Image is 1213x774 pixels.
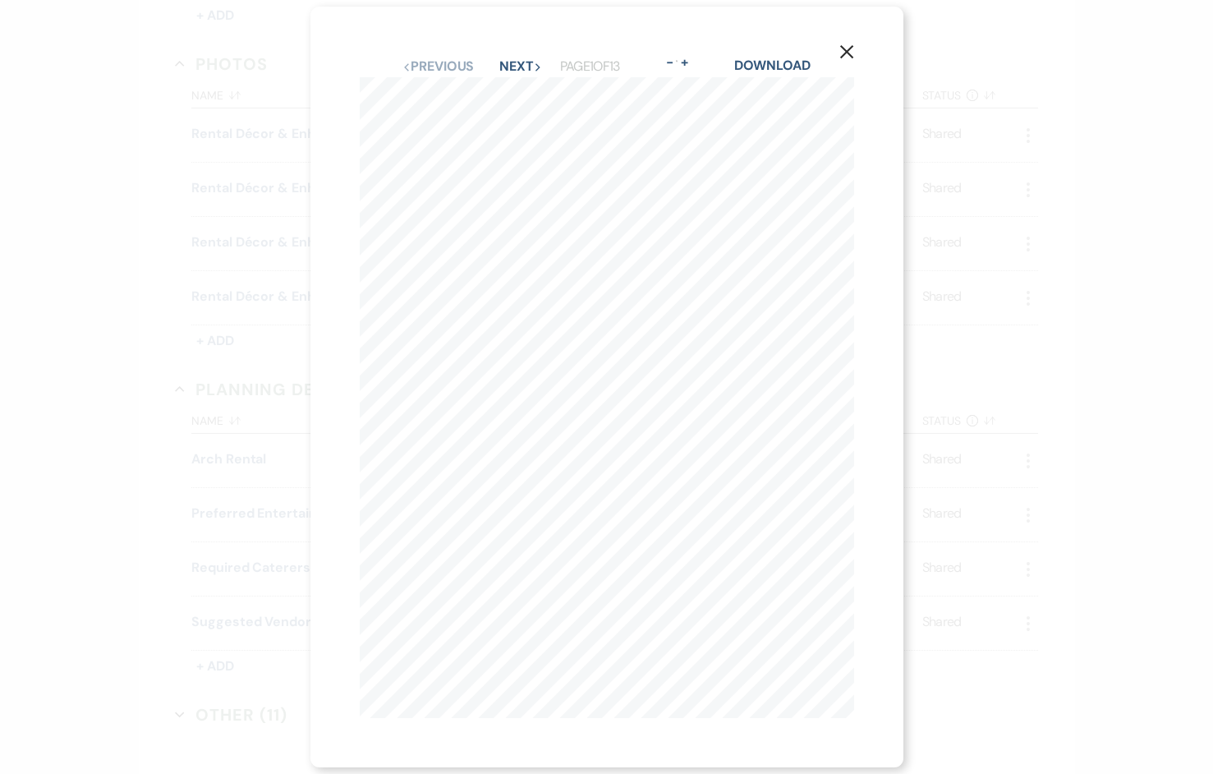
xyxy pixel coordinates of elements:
button: Previous [402,60,474,73]
a: Download [734,57,811,74]
button: + [678,56,691,69]
button: Next [499,60,542,73]
p: Page 1 of 13 [560,56,620,77]
button: - [663,56,676,69]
